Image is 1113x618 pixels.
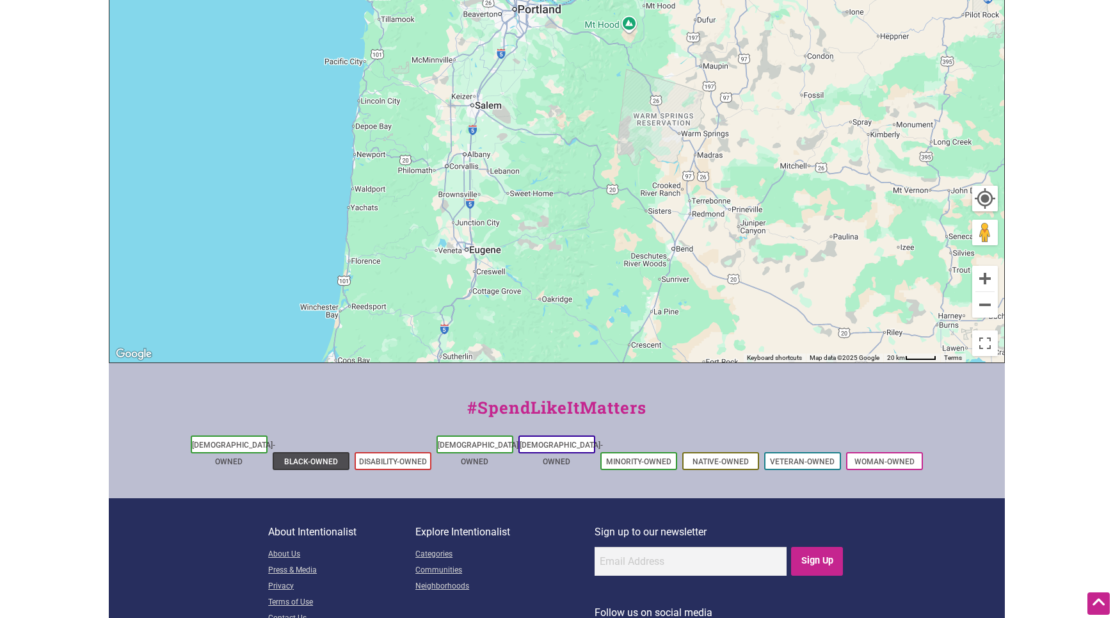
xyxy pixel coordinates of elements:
a: Categories [415,547,595,563]
a: Neighborhoods [415,579,595,595]
span: 20 km [887,354,905,361]
a: Privacy [268,579,415,595]
a: Open this area in Google Maps (opens a new window) [113,346,155,362]
a: [DEMOGRAPHIC_DATA]-Owned [520,441,603,466]
a: Disability-Owned [359,457,427,466]
a: [DEMOGRAPHIC_DATA]-Owned [192,441,275,466]
p: Sign up to our newsletter [595,524,845,541]
div: #SpendLikeItMatters [109,395,1005,433]
button: Zoom out [972,292,998,318]
input: Sign Up [791,547,843,576]
a: About Us [268,547,415,563]
a: Native-Owned [693,457,749,466]
a: Minority-Owned [606,457,671,466]
a: Veteran-Owned [770,457,835,466]
input: Email Address [595,547,787,576]
button: Your Location [972,186,998,211]
a: Communities [415,563,595,579]
a: Press & Media [268,563,415,579]
button: Toggle fullscreen view [971,329,999,357]
a: Black-Owned [284,457,338,466]
div: Scroll Back to Top [1087,592,1110,615]
a: [DEMOGRAPHIC_DATA]-Owned [438,441,521,466]
p: Explore Intentionalist [415,524,595,541]
button: Zoom in [972,266,998,291]
img: Google [113,346,155,362]
button: Map Scale: 20 km per 45 pixels [883,354,940,362]
a: Terms of Use [268,595,415,611]
span: Map data ©2025 Google [810,354,879,361]
button: Drag Pegman onto the map to open Street View [972,220,998,245]
button: Keyboard shortcuts [747,354,802,362]
p: About Intentionalist [268,524,415,541]
a: Terms [944,354,962,361]
a: Woman-Owned [854,457,915,466]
